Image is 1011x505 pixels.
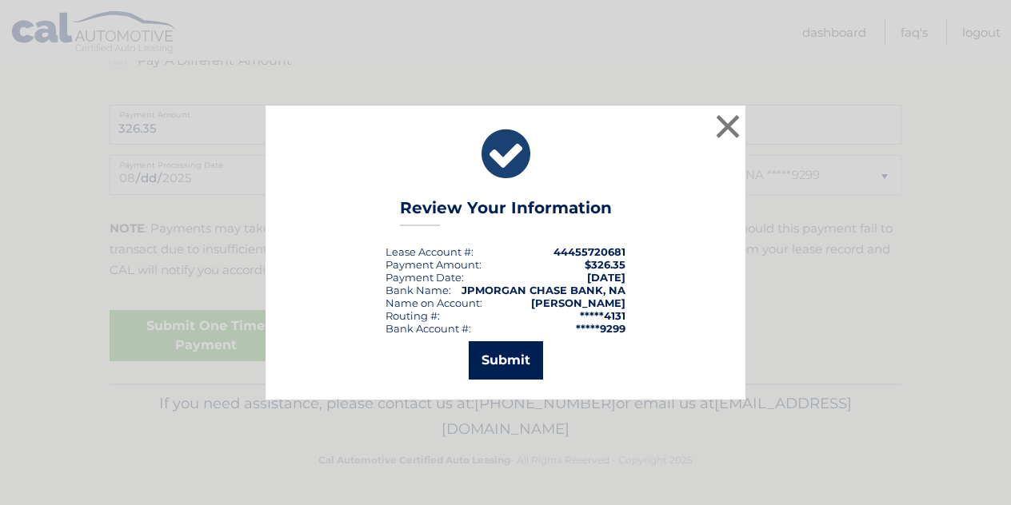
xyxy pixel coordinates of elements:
[386,271,462,284] span: Payment Date
[386,284,451,296] div: Bank Name:
[400,198,612,226] h3: Review Your Information
[712,110,744,142] button: ×
[585,258,625,271] span: $326.35
[587,271,625,284] span: [DATE]
[531,296,625,309] strong: [PERSON_NAME]
[462,284,625,296] strong: JPMORGAN CHASE BANK, NA
[386,245,474,258] div: Lease Account #:
[386,322,471,335] div: Bank Account #:
[386,271,464,284] div: :
[386,309,440,322] div: Routing #:
[386,258,482,271] div: Payment Amount:
[469,341,543,380] button: Submit
[386,296,482,309] div: Name on Account:
[553,245,625,258] strong: 44455720681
